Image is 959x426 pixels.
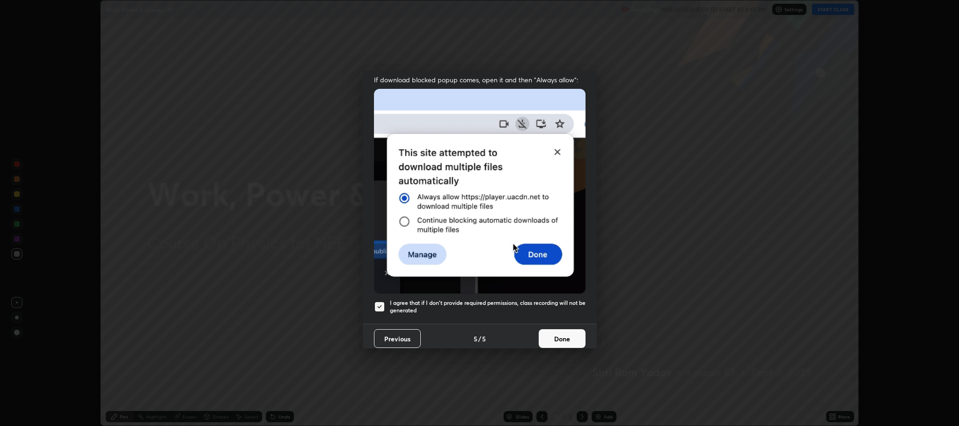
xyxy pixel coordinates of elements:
button: Previous [374,329,421,348]
button: Done [539,329,586,348]
h4: / [478,334,481,344]
h4: 5 [474,334,477,344]
h5: I agree that if I don't provide required permissions, class recording will not be generated [390,299,586,314]
span: If download blocked popup comes, open it and then "Always allow": [374,75,586,84]
img: downloads-permission-blocked.gif [374,89,586,293]
h4: 5 [482,334,486,344]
